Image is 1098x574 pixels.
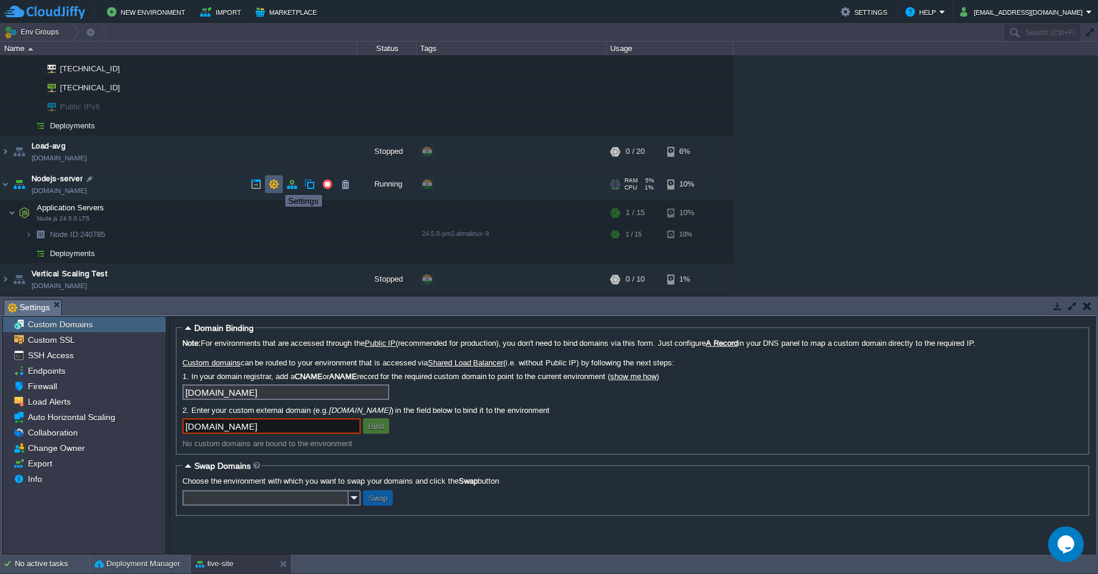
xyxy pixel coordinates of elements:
b: ANAME [329,372,357,381]
img: AMDAwAAAACH5BAEAAAAALAAAAAABAAEAAAICRAEAOw== [32,244,49,263]
div: 6% [667,135,706,168]
a: [DOMAIN_NAME] [31,280,87,292]
b: Swap [459,477,478,485]
img: AMDAwAAAACH5BAEAAAAALAAAAAABAAEAAAICRAEAOw== [1,263,10,295]
a: [TECHNICAL_ID] [59,83,122,92]
a: Vertical Scaling Test [31,268,108,280]
img: AMDAwAAAACH5BAEAAAAALAAAAAABAAEAAAICRAEAOw== [1,168,10,200]
img: AMDAwAAAACH5BAEAAAAALAAAAAABAAEAAAICRAEAOw== [1,135,10,168]
span: Application Servers [36,203,106,213]
a: Deployments [49,248,97,258]
span: Load Alerts [26,396,72,407]
a: Firewall [26,381,59,392]
img: AMDAwAAAACH5BAEAAAAALAAAAAABAAEAAAICRAEAOw== [32,225,49,244]
div: Stopped [357,263,417,295]
button: Settings [841,5,891,19]
a: Custom Domains [26,319,94,330]
img: AMDAwAAAACH5BAEAAAAALAAAAAABAAEAAAICRAEAOw== [11,135,27,168]
div: Status [358,42,416,55]
span: Node.js 24.5.0 LTS [37,215,90,222]
a: Info [26,474,44,484]
span: Domain Binding [194,323,254,333]
div: Tags [417,42,606,55]
label: 2. Enter your custom external domain (e.g. ) in the field below to bind it to the environment [182,406,1083,415]
img: AMDAwAAAACH5BAEAAAAALAAAAAABAAEAAAICRAEAOw== [16,201,33,225]
b: CNAME [295,372,323,381]
a: [TECHNICAL_ID] [59,64,122,73]
a: SSH Access [26,350,75,361]
a: Endpoints [26,365,67,376]
a: A Record [706,339,738,348]
img: AMDAwAAAACH5BAEAAAAALAAAAAABAAEAAAICRAEAOw== [32,116,49,135]
iframe: chat widget [1048,526,1086,562]
label: can be routed to your environment that is accessed via (i.e. without Public IP) by following the ... [182,358,1083,367]
span: Swap Domains [194,461,251,471]
button: Import [200,5,245,19]
label: Choose the environment with which you want to swap your domains and click the button [182,477,1083,485]
span: Change Owner [26,443,87,453]
button: New Environment [107,5,189,19]
div: 0 / 10 [626,263,645,295]
label: 1. In your domain registrar, add a or record for the required custom domain to point to the curre... [182,372,1083,381]
span: 1% [642,184,654,191]
img: AMDAwAAAACH5BAEAAAAALAAAAAABAAEAAAICRAEAOw== [25,244,32,263]
a: Application ServersNode.js 24.5.0 LTS [36,203,106,212]
b: Note: [182,339,201,348]
span: 24.5.0-pm2-almalinux-9 [422,230,489,237]
a: [DOMAIN_NAME] [31,185,87,197]
div: 10% [667,168,706,200]
a: Collaboration [26,427,80,438]
button: Help [905,5,939,19]
span: Public IPv6 [59,97,102,116]
img: CloudJiffy [4,5,85,20]
label: For environments that are accessed through the (recommended for production), you don't need to bi... [182,339,1083,348]
img: AMDAwAAAACH5BAEAAAAALAAAAAABAAEAAAICRAEAOw== [39,78,56,97]
img: AMDAwAAAACH5BAEAAAAALAAAAAABAAEAAAICRAEAOw== [11,263,27,295]
div: 1% [667,263,706,295]
a: show me how [610,372,657,381]
img: AMDAwAAAACH5BAEAAAAALAAAAAABAAEAAAICRAEAOw== [11,168,27,200]
button: live-site [195,558,234,570]
span: CPU [624,184,637,191]
div: 1 / 15 [626,201,645,225]
a: Custom SSL [26,335,77,345]
div: 10% [667,225,706,244]
div: No active tasks [15,554,89,573]
span: [TECHNICAL_ID] [59,78,122,97]
a: Export [26,458,54,469]
img: AMDAwAAAACH5BAEAAAAALAAAAAABAAEAAAICRAEAOw== [39,97,56,116]
span: 5% [642,177,654,184]
a: Public IP [365,339,396,348]
span: Node ID: [50,230,80,239]
span: [TECHNICAL_ID] [59,59,122,78]
a: Auto Horizontal Scaling [26,412,117,422]
i: [DOMAIN_NAME] [329,406,391,415]
a: Deployments [49,121,97,131]
button: Swap [365,493,391,503]
button: Deployment Manager [94,558,180,570]
div: Usage [607,42,733,55]
img: AMDAwAAAACH5BAEAAAAALAAAAAABAAEAAAICRAEAOw== [25,116,32,135]
button: Env Groups [4,24,63,40]
img: AMDAwAAAACH5BAEAAAAALAAAAAABAAEAAAICRAEAOw== [8,201,15,225]
button: Marketplace [255,5,320,19]
button: Bind [365,421,387,431]
img: AMDAwAAAACH5BAEAAAAALAAAAAABAAEAAAICRAEAOw== [32,97,39,116]
img: AMDAwAAAACH5BAEAAAAALAAAAAABAAEAAAICRAEAOw== [39,59,56,78]
span: 240785 [49,229,107,239]
button: [EMAIL_ADDRESS][DOMAIN_NAME] [960,5,1086,19]
a: Nodejs-server [31,173,83,185]
div: Running [357,168,417,200]
a: Public IPv6 [59,102,102,111]
span: Load-avg [31,140,65,152]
